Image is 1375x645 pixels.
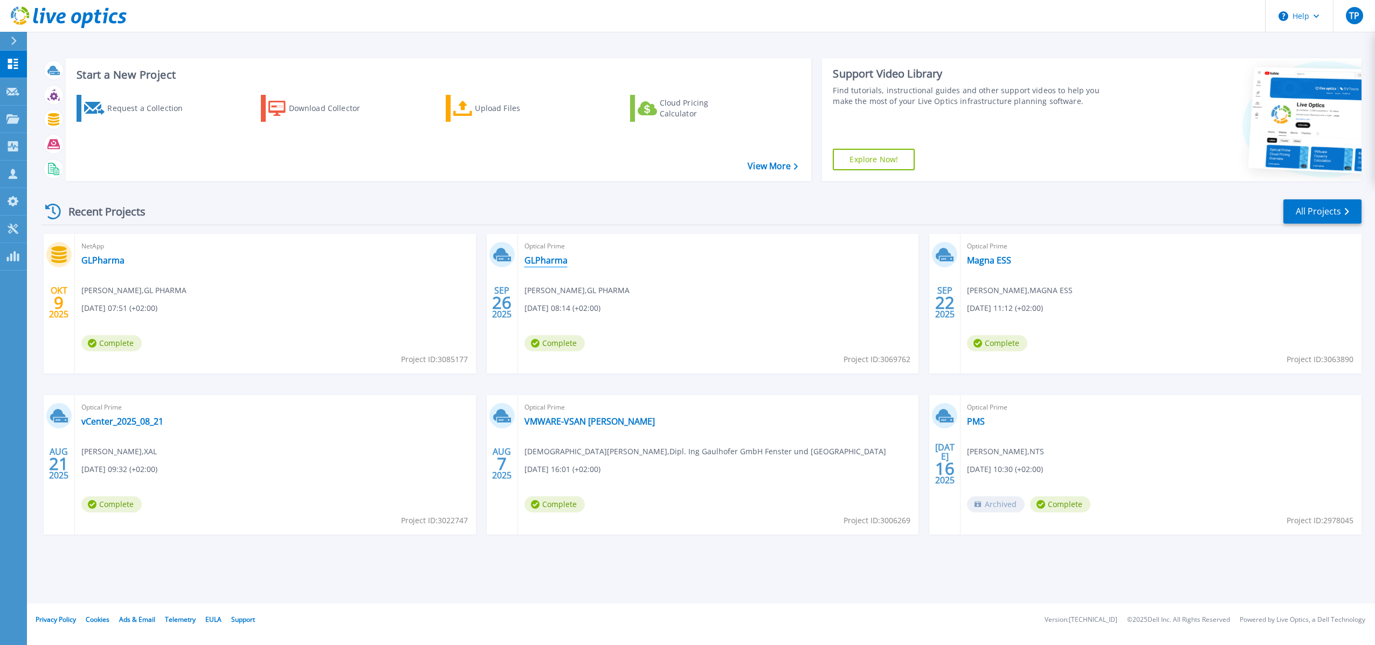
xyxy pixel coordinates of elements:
div: Support Video Library [833,67,1111,81]
div: Find tutorials, instructional guides and other support videos to help you make the most of your L... [833,85,1111,107]
span: Optical Prime [967,240,1355,252]
span: Project ID: 3063890 [1287,353,1353,365]
div: Upload Files [475,98,561,119]
span: Complete [967,335,1027,351]
span: Project ID: 3006269 [844,515,910,526]
span: Archived [967,496,1025,512]
span: 9 [54,298,64,307]
span: Project ID: 3022747 [401,515,468,526]
span: [PERSON_NAME] , MAGNA ESS [967,285,1073,296]
div: SEP 2025 [935,283,955,322]
div: Recent Projects [42,198,160,225]
span: [PERSON_NAME] , XAL [81,446,157,457]
span: [PERSON_NAME] , NTS [967,446,1044,457]
div: Download Collector [289,98,375,119]
span: Optical Prime [967,401,1355,413]
a: EULA [205,615,222,624]
a: PMS [967,416,985,427]
span: 26 [492,298,512,307]
a: GLPharma [524,255,568,266]
div: SEP 2025 [492,283,512,322]
span: 22 [935,298,955,307]
span: [DATE] 10:30 (+02:00) [967,463,1043,475]
a: Privacy Policy [36,615,76,624]
span: Complete [524,335,585,351]
a: Magna ESS [967,255,1011,266]
li: © 2025 Dell Inc. All Rights Reserved [1127,616,1230,623]
span: 7 [497,459,507,468]
span: [DATE] 11:12 (+02:00) [967,302,1043,314]
a: Cloud Pricing Calculator [630,95,750,122]
a: All Projects [1283,199,1362,224]
span: 21 [49,459,68,468]
span: [DATE] 09:32 (+02:00) [81,463,157,475]
div: Request a Collection [107,98,194,119]
a: Cookies [86,615,109,624]
div: [DATE] 2025 [935,444,955,483]
span: TP [1349,11,1359,20]
div: AUG 2025 [49,444,69,483]
div: OKT 2025 [49,283,69,322]
span: [DEMOGRAPHIC_DATA][PERSON_NAME] , Dipl. Ing Gaulhofer GmbH Fenster und [GEOGRAPHIC_DATA] [524,446,886,457]
span: [DATE] 07:51 (+02:00) [81,302,157,314]
span: Project ID: 3085177 [401,353,468,365]
span: Project ID: 3069762 [844,353,910,365]
a: Telemetry [165,615,196,624]
a: GLPharma [81,255,125,266]
h3: Start a New Project [77,69,798,81]
li: Powered by Live Optics, a Dell Technology [1240,616,1365,623]
span: Complete [1030,496,1090,512]
span: NetApp [81,240,469,252]
span: Optical Prime [524,401,913,413]
a: Upload Files [446,95,566,122]
li: Version: [TECHNICAL_ID] [1045,616,1117,623]
span: [DATE] 16:01 (+02:00) [524,463,600,475]
span: Complete [81,335,142,351]
span: Project ID: 2978045 [1287,515,1353,526]
span: Optical Prime [81,401,469,413]
span: [DATE] 08:14 (+02:00) [524,302,600,314]
span: [PERSON_NAME] , GL PHARMA [524,285,630,296]
a: vCenter_2025_08_21 [81,416,163,427]
span: Complete [524,496,585,512]
a: View More [748,161,798,171]
a: Explore Now! [833,149,915,170]
a: Ads & Email [119,615,155,624]
a: VMWARE-VSAN [PERSON_NAME] [524,416,655,427]
div: AUG 2025 [492,444,512,483]
span: [PERSON_NAME] , GL PHARMA [81,285,186,296]
span: 16 [935,464,955,473]
span: Optical Prime [524,240,913,252]
div: Cloud Pricing Calculator [660,98,746,119]
a: Download Collector [261,95,381,122]
a: Support [231,615,255,624]
a: Request a Collection [77,95,197,122]
span: Complete [81,496,142,512]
